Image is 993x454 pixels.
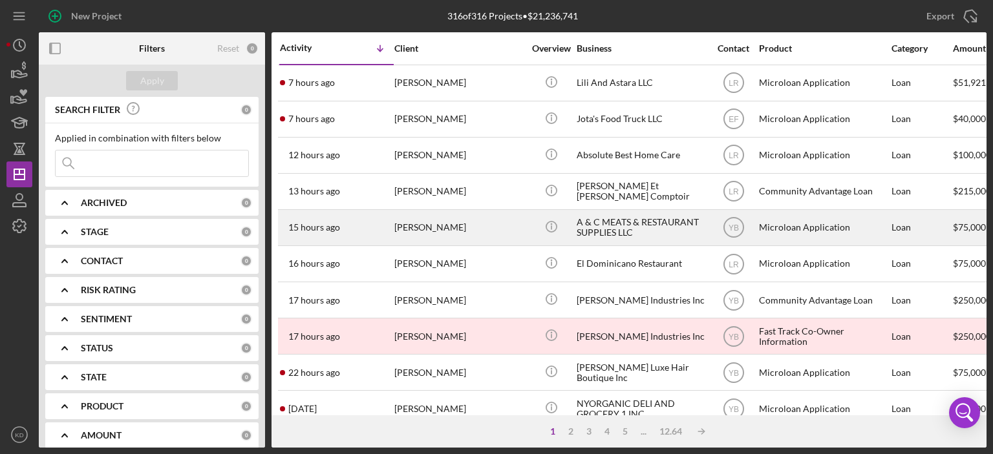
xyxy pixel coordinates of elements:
[394,43,524,54] div: Client
[580,426,598,437] div: 3
[81,343,113,353] b: STATUS
[892,391,952,426] div: Loan
[759,355,888,389] div: Microloan Application
[913,3,987,29] button: Export
[544,426,562,437] div: 1
[577,247,706,281] div: El Dominicano Restaurant
[577,391,706,426] div: NYORGANIC DELI AND GROCERY 1 INC
[892,355,952,389] div: Loan
[759,391,888,426] div: Microloan Application
[562,426,580,437] div: 2
[394,211,524,245] div: [PERSON_NAME]
[759,66,888,100] div: Microloan Application
[759,102,888,136] div: Microloan Application
[139,43,165,54] b: Filters
[598,426,616,437] div: 4
[39,3,134,29] button: New Project
[527,43,575,54] div: Overview
[140,71,164,90] div: Apply
[634,426,653,437] div: ...
[394,319,524,353] div: [PERSON_NAME]
[394,247,524,281] div: [PERSON_NAME]
[280,43,337,53] div: Activity
[81,198,127,208] b: ARCHIVED
[577,43,706,54] div: Business
[709,43,758,54] div: Contact
[81,227,109,237] b: STAGE
[55,133,249,143] div: Applied in combination with filters below
[759,247,888,281] div: Microloan Application
[892,211,952,245] div: Loan
[892,247,952,281] div: Loan
[892,138,952,172] div: Loan
[759,174,888,209] div: Community Advantage Loan
[577,355,706,389] div: [PERSON_NAME] Luxe Hair Boutique Inc
[926,3,954,29] div: Export
[6,422,32,448] button: KD
[728,296,738,305] text: YB
[616,426,634,437] div: 5
[653,426,689,437] div: 12.64
[240,429,252,441] div: 0
[240,313,252,325] div: 0
[81,372,107,382] b: STATE
[577,283,706,317] div: [PERSON_NAME] Industries Inc
[81,401,123,411] b: PRODUCT
[577,102,706,136] div: Jota's Food Truck LLC
[394,174,524,209] div: [PERSON_NAME]
[394,391,524,426] div: [PERSON_NAME]
[394,102,524,136] div: [PERSON_NAME]
[288,186,340,196] time: 2025-08-21 23:08
[728,404,738,413] text: YB
[759,319,888,353] div: Fast Track Co-Owner Information
[729,260,739,269] text: LR
[81,256,123,266] b: CONTACT
[217,43,239,54] div: Reset
[240,400,252,412] div: 0
[949,397,980,428] div: Open Intercom Messenger
[394,66,524,100] div: [PERSON_NAME]
[729,151,739,160] text: LR
[240,197,252,209] div: 0
[288,404,317,414] time: 2025-08-21 09:51
[577,66,706,100] div: Lili And Astara LLC
[892,66,952,100] div: Loan
[759,211,888,245] div: Microloan Application
[892,174,952,209] div: Loan
[288,77,335,88] time: 2025-08-22 05:07
[240,104,252,116] div: 0
[892,319,952,353] div: Loan
[577,319,706,353] div: [PERSON_NAME] Industries Inc
[759,138,888,172] div: Microloan Application
[759,283,888,317] div: Community Advantage Loan
[55,105,120,115] b: SEARCH FILTER
[240,342,252,354] div: 0
[577,138,706,172] div: Absolute Best Home Care
[394,138,524,172] div: [PERSON_NAME]
[729,187,739,196] text: LR
[288,114,335,124] time: 2025-08-22 05:06
[892,43,952,54] div: Category
[759,43,888,54] div: Product
[240,255,252,267] div: 0
[246,42,259,55] div: 0
[288,295,340,305] time: 2025-08-21 19:03
[81,430,122,440] b: AMOUNT
[394,355,524,389] div: [PERSON_NAME]
[892,102,952,136] div: Loan
[71,3,122,29] div: New Project
[81,314,132,324] b: SENTIMENT
[288,258,340,269] time: 2025-08-21 19:41
[892,283,952,317] div: Loan
[729,115,738,124] text: EF
[240,284,252,296] div: 0
[288,331,340,342] time: 2025-08-21 18:47
[577,174,706,209] div: [PERSON_NAME] Et [PERSON_NAME] Comptoir
[81,285,136,295] b: RISK RATING
[240,371,252,383] div: 0
[240,226,252,238] div: 0
[288,222,340,232] time: 2025-08-21 20:50
[728,223,738,232] text: YB
[729,79,739,88] text: LR
[394,283,524,317] div: [PERSON_NAME]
